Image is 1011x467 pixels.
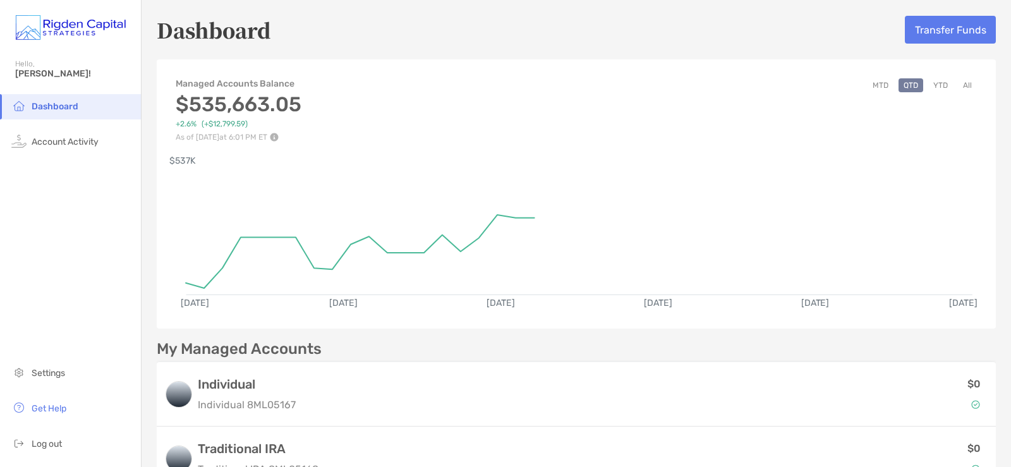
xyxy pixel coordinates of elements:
[32,101,78,112] span: Dashboard
[181,298,209,309] text: [DATE]
[905,16,996,44] button: Transfer Funds
[198,397,296,413] p: Individual 8ML05167
[868,78,893,92] button: MTD
[11,98,27,113] img: household icon
[198,441,318,456] h3: Traditional IRA
[176,78,301,89] h4: Managed Accounts Balance
[32,403,66,414] span: Get Help
[329,298,358,309] text: [DATE]
[11,435,27,451] img: logout icon
[166,382,191,407] img: logo account
[15,5,126,51] img: Zoe Logo
[487,298,516,309] text: [DATE]
[32,136,99,147] span: Account Activity
[971,400,980,409] img: Account Status icon
[202,119,248,129] span: ( +$12,799.59 )
[967,440,981,456] p: $0
[157,15,271,44] h5: Dashboard
[176,119,197,129] span: +2.6%
[11,133,27,149] img: activity icon
[15,68,133,79] span: [PERSON_NAME]!
[169,155,196,166] text: $537K
[958,78,977,92] button: All
[198,377,296,392] h3: Individual
[967,376,981,392] p: $0
[270,133,279,142] img: Performance Info
[11,400,27,415] img: get-help icon
[176,92,301,116] h3: $535,663.05
[157,341,322,357] p: My Managed Accounts
[899,78,923,92] button: QTD
[176,133,301,142] p: As of [DATE] at 6:01 PM ET
[11,365,27,380] img: settings icon
[928,78,953,92] button: YTD
[32,439,62,449] span: Log out
[32,368,65,379] span: Settings
[802,298,831,309] text: [DATE]
[951,298,979,309] text: [DATE]
[645,298,673,309] text: [DATE]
